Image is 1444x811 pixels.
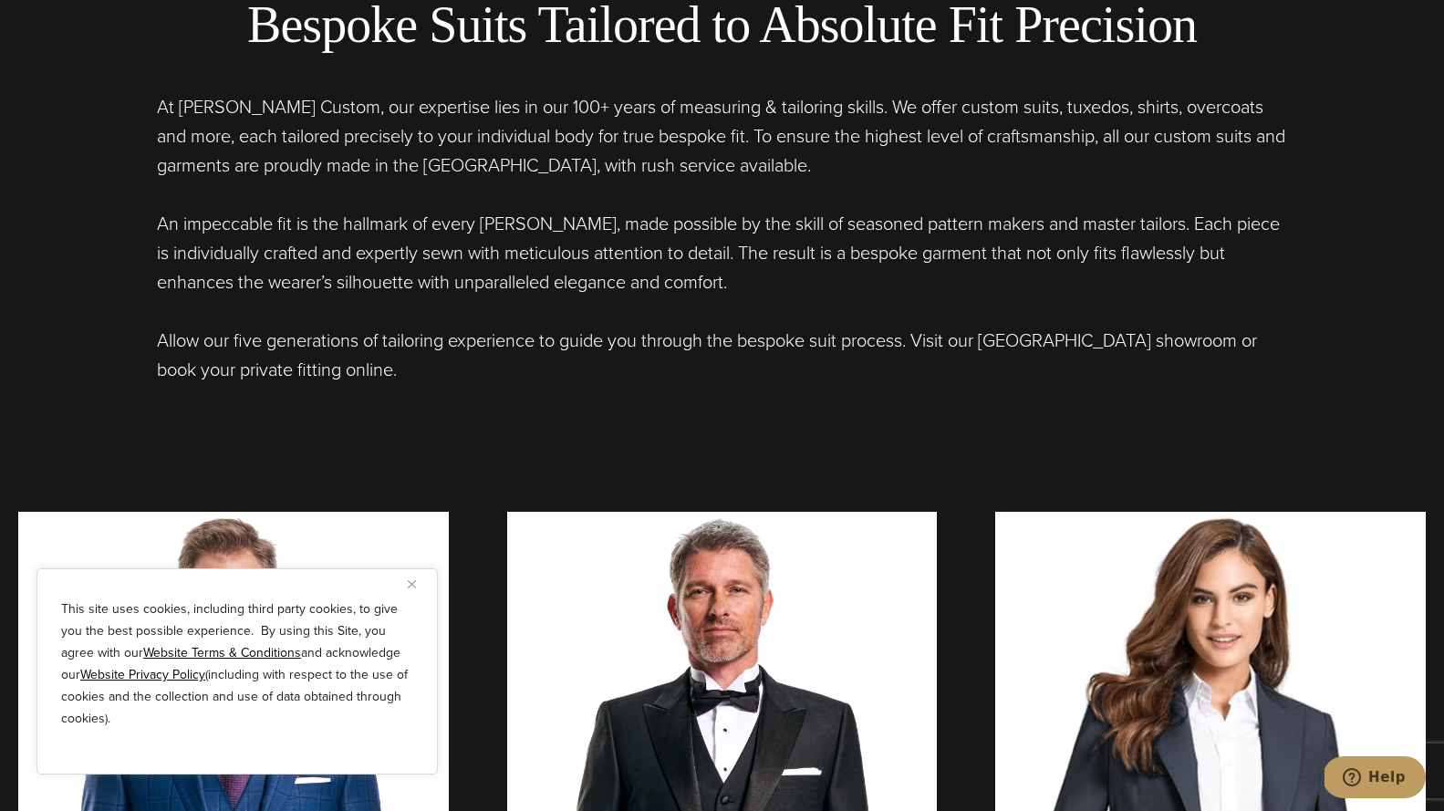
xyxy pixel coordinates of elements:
[61,598,413,730] p: This site uses cookies, including third party cookies, to give you the best possible experience. ...
[1325,756,1426,802] iframe: Opens a widget where you can chat to one of our agents
[157,209,1288,296] p: An impeccable fit is the hallmark of every [PERSON_NAME], made possible by the skill of seasoned ...
[80,665,205,684] a: Website Privacy Policy
[408,580,416,588] img: Close
[157,92,1288,180] p: At [PERSON_NAME] Custom, our expertise lies in our 100+ years of measuring & tailoring skills. We...
[143,643,301,662] a: Website Terms & Conditions
[408,573,430,595] button: Close
[157,326,1288,384] p: Allow our five generations of tailoring experience to guide you through the bespoke suit process....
